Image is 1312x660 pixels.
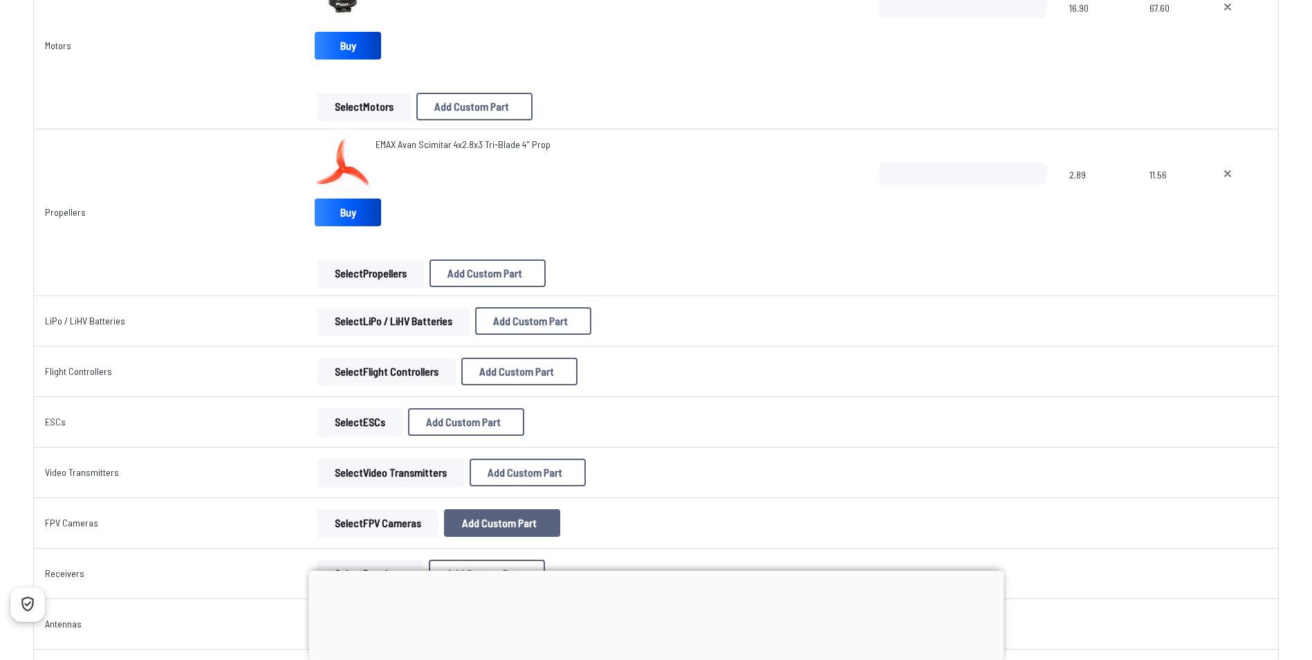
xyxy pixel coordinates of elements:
[317,509,438,537] button: SelectFPV Cameras
[488,467,562,478] span: Add Custom Part
[317,560,423,587] button: SelectReceivers
[45,206,86,218] a: Propellers
[429,259,546,287] button: Add Custom Part
[470,459,586,486] button: Add Custom Part
[317,358,456,385] button: SelectFlight Controllers
[315,259,427,287] a: SelectPropellers
[317,93,411,120] button: SelectMotors
[315,93,414,120] a: SelectMotors
[315,138,370,193] img: image
[45,567,84,579] a: Receivers
[45,416,66,428] a: ESCs
[315,509,441,537] a: SelectFPV Cameras
[315,408,405,436] a: SelectESCs
[434,101,509,112] span: Add Custom Part
[45,39,71,51] a: Motors
[317,307,470,335] button: SelectLiPo / LiHV Batteries
[462,517,537,529] span: Add Custom Part
[376,138,551,152] a: EMAX Avan Scimitar 4x2.8x3 Tri-Blade 4" Prop
[315,32,381,59] a: Buy
[317,259,424,287] button: SelectPropellers
[1149,163,1188,229] span: 11.56
[479,366,554,377] span: Add Custom Part
[429,560,545,587] button: Add Custom Part
[447,568,521,579] span: Add Custom Part
[461,358,578,385] button: Add Custom Part
[45,315,125,327] a: LiPo / LiHV Batteries
[45,517,98,529] a: FPV Cameras
[315,307,472,335] a: SelectLiPo / LiHV Batteries
[376,138,551,150] span: EMAX Avan Scimitar 4x2.8x3 Tri-Blade 4" Prop
[45,466,119,478] a: Video Transmitters
[317,459,464,486] button: SelectVideo Transmitters
[317,408,403,436] button: SelectESCs
[416,93,533,120] button: Add Custom Part
[475,307,591,335] button: Add Custom Part
[45,365,112,377] a: Flight Controllers
[1069,163,1128,229] span: 2.89
[447,268,522,279] span: Add Custom Part
[315,199,381,226] a: Buy
[408,408,524,436] button: Add Custom Part
[315,358,459,385] a: SelectFlight Controllers
[45,618,82,630] a: Antennas
[426,416,501,428] span: Add Custom Part
[315,560,426,587] a: SelectReceivers
[444,509,560,537] button: Add Custom Part
[315,459,467,486] a: SelectVideo Transmitters
[493,315,568,327] span: Add Custom Part
[308,571,1004,657] iframe: Advertisement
